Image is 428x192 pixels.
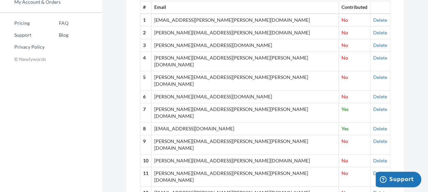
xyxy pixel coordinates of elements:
th: 11 [140,167,152,187]
a: Delete [373,158,387,163]
td: [PERSON_NAME][EMAIL_ADDRESS][PERSON_NAME][DOMAIN_NAME] [152,155,339,167]
th: 7 [140,103,152,123]
iframe: Opens a widget where you can chat to one of our agents [376,172,421,189]
a: Delete [373,138,387,144]
td: [PERSON_NAME][EMAIL_ADDRESS][PERSON_NAME][PERSON_NAME][DOMAIN_NAME] [152,135,339,155]
td: [PERSON_NAME][EMAIL_ADDRESS][PERSON_NAME][PERSON_NAME][DOMAIN_NAME] [152,52,339,71]
td: [PERSON_NAME][EMAIL_ADDRESS][PERSON_NAME][PERSON_NAME][DOMAIN_NAME] [152,103,339,123]
th: 5 [140,71,152,91]
a: Delete [373,17,387,23]
td: [PERSON_NAME][EMAIL_ADDRESS][PERSON_NAME][DOMAIN_NAME] [152,27,339,39]
span: No [342,30,348,35]
span: No [342,42,348,48]
td: [PERSON_NAME][EMAIL_ADDRESS][PERSON_NAME][PERSON_NAME][DOMAIN_NAME] [152,71,339,91]
span: No [342,94,348,99]
span: No [342,74,348,80]
span: No [342,138,348,144]
th: 2 [140,27,152,39]
th: 9 [140,135,152,155]
a: Delete [373,30,387,35]
span: No [342,158,348,163]
td: [PERSON_NAME][EMAIL_ADDRESS][DOMAIN_NAME] [152,91,339,103]
a: Delete [373,106,387,112]
th: 6 [140,91,152,103]
th: 3 [140,39,152,52]
th: 10 [140,155,152,167]
a: Delete [373,74,387,80]
a: Delete [373,42,387,48]
th: 4 [140,52,152,71]
a: Delete [373,55,387,61]
span: No [342,55,348,61]
th: # [140,1,152,14]
span: No [342,170,348,176]
th: 8 [140,123,152,135]
a: Delete [373,170,387,176]
th: Email [152,1,339,14]
td: [PERSON_NAME][EMAIL_ADDRESS][PERSON_NAME][PERSON_NAME][DOMAIN_NAME] [152,167,339,187]
span: Yes [342,126,349,131]
span: No [342,17,348,23]
a: FAQ [45,18,68,28]
span: Yes [342,106,349,112]
a: Delete [373,94,387,99]
td: [PERSON_NAME][EMAIL_ADDRESS][DOMAIN_NAME] [152,39,339,52]
th: 1 [140,14,152,26]
td: [EMAIL_ADDRESS][PERSON_NAME][PERSON_NAME][DOMAIN_NAME] [152,14,339,26]
td: [EMAIL_ADDRESS][DOMAIN_NAME] [152,123,339,135]
a: Delete [373,126,387,131]
th: Contributed [339,1,370,14]
a: Blog [45,30,68,40]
